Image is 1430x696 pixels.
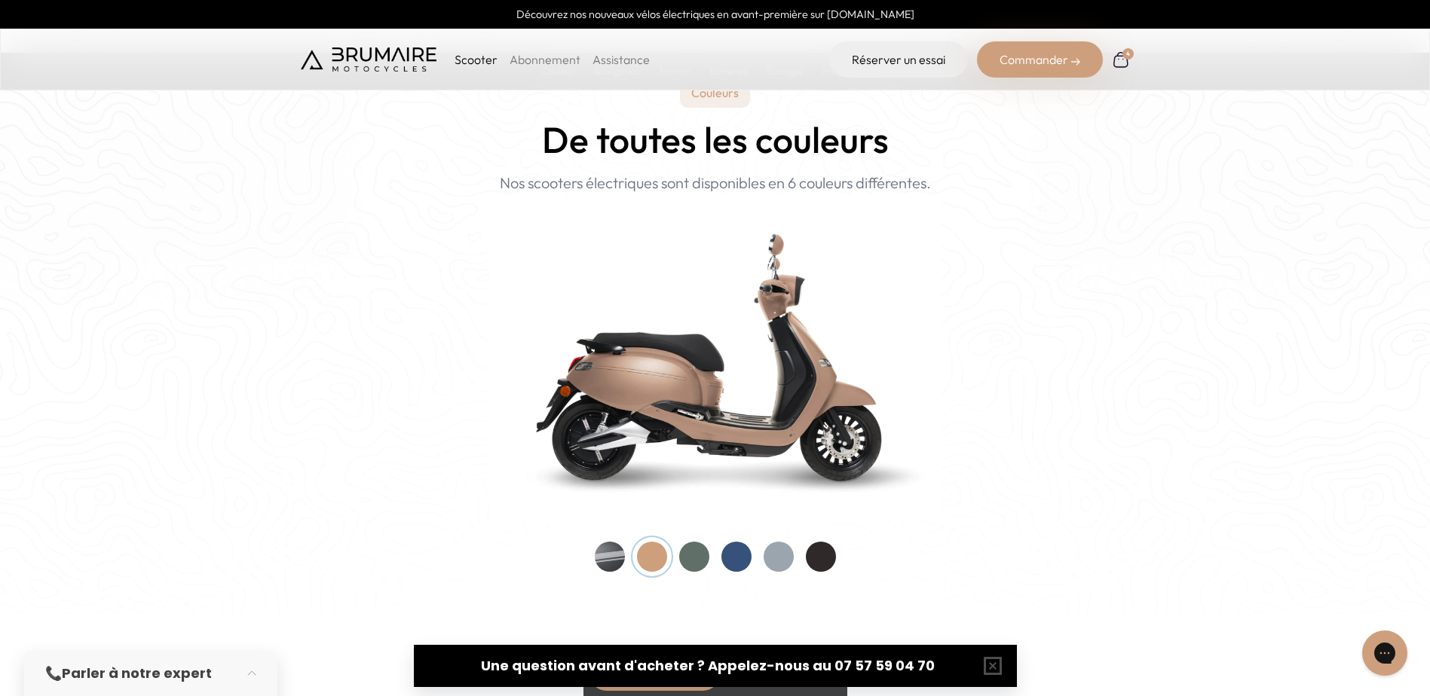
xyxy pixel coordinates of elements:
img: Panier [1112,50,1130,69]
p: Nos scooters électriques sont disponibles en 6 couleurs différentes. [500,172,931,194]
p: Scooter [455,50,498,69]
a: Abonnement [510,52,580,67]
img: right-arrow-2.png [1071,57,1080,66]
a: Assistance [593,52,650,67]
a: Réserver un essai [829,41,968,78]
div: Commander [977,41,1103,78]
h2: De toutes les couleurs [542,120,889,160]
div: 4 [1122,48,1134,60]
a: 4 [1112,50,1130,69]
p: Couleurs [680,78,750,108]
iframe: Gorgias live chat messenger [1355,625,1415,681]
img: Brumaire Motocycles [301,47,436,72]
